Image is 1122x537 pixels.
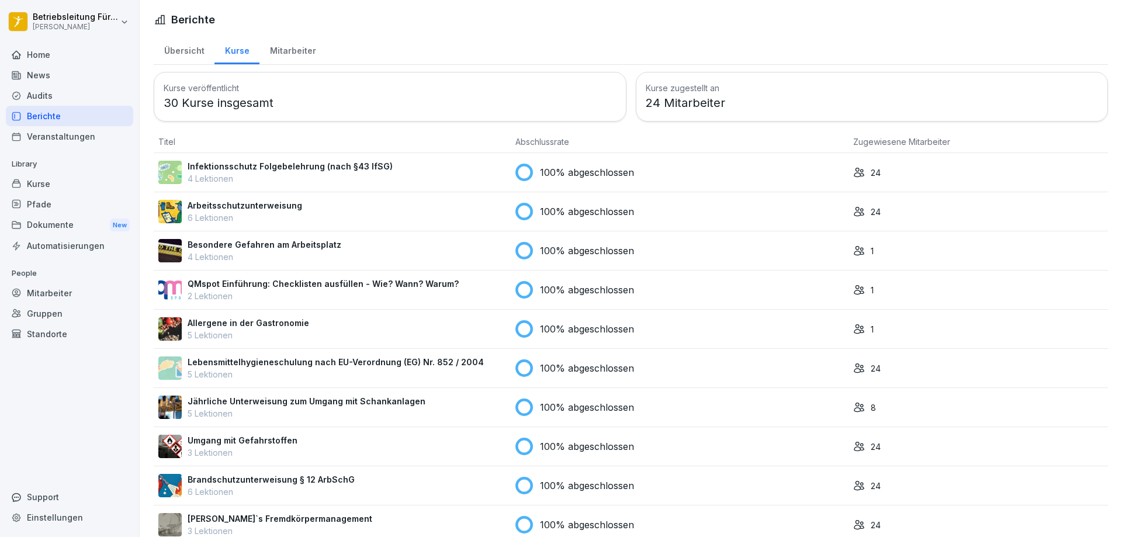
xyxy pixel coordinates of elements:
[188,317,309,329] p: Allergene in der Gastronomie
[871,323,874,335] p: 1
[6,214,133,236] a: DokumenteNew
[110,219,130,232] div: New
[871,362,881,375] p: 24
[540,244,634,258] p: 100% abgeschlossen
[158,396,182,419] img: etou62n52bjq4b8bjpe35whp.png
[164,94,617,112] p: 30 Kurse insgesamt
[158,356,182,380] img: gxsnf7ygjsfsmxd96jxi4ufn.png
[540,439,634,453] p: 100% abgeschlossen
[6,507,133,528] a: Einstellungen
[33,23,118,31] p: [PERSON_NAME]
[646,82,1099,94] h3: Kurse zugestellt an
[6,303,133,324] a: Gruppen
[158,137,175,147] span: Titel
[540,400,634,414] p: 100% abgeschlossen
[259,34,326,64] a: Mitarbeiter
[6,487,133,507] div: Support
[188,290,459,302] p: 2 Lektionen
[188,446,297,459] p: 3 Lektionen
[158,474,182,497] img: b0iy7e1gfawqjs4nezxuanzk.png
[158,513,182,536] img: ltafy9a5l7o16y10mkzj65ij.png
[6,85,133,106] a: Audits
[164,82,617,94] h3: Kurse veröffentlicht
[171,12,215,27] h1: Berichte
[6,194,133,214] a: Pfade
[6,106,133,126] a: Berichte
[188,434,297,446] p: Umgang mit Gefahrstoffen
[188,473,355,486] p: Brandschutzunterweisung § 12 ArbSchG
[188,278,459,290] p: QMspot Einführung: Checklisten ausfüllen - Wie? Wann? Warum?
[214,34,259,64] a: Kurse
[158,239,182,262] img: zq4t51x0wy87l3xh8s87q7rq.png
[158,200,182,223] img: bgsrfyvhdm6180ponve2jajk.png
[188,407,425,420] p: 5 Lektionen
[188,512,372,525] p: [PERSON_NAME]`s Fremdkörpermanagement
[871,206,881,218] p: 24
[188,160,393,172] p: Infektionsschutz Folgebelehrung (nach §43 IfSG)
[158,317,182,341] img: gsgognukgwbtoe3cnlsjjbmw.png
[188,329,309,341] p: 5 Lektionen
[6,65,133,85] a: News
[871,284,874,296] p: 1
[540,361,634,375] p: 100% abgeschlossen
[6,283,133,303] a: Mitarbeiter
[188,251,341,263] p: 4 Lektionen
[871,245,874,257] p: 1
[871,167,881,179] p: 24
[188,486,355,498] p: 6 Lektionen
[540,479,634,493] p: 100% abgeschlossen
[6,174,133,194] a: Kurse
[540,165,634,179] p: 100% abgeschlossen
[540,322,634,336] p: 100% abgeschlossen
[188,525,372,537] p: 3 Lektionen
[540,205,634,219] p: 100% abgeschlossen
[646,94,1099,112] p: 24 Mitarbeiter
[6,235,133,256] a: Automatisierungen
[871,480,881,492] p: 24
[871,401,876,414] p: 8
[6,324,133,344] a: Standorte
[6,264,133,283] p: People
[871,441,881,453] p: 24
[6,155,133,174] p: Library
[158,435,182,458] img: ro33qf0i8ndaw7nkfv0stvse.png
[188,356,484,368] p: Lebensmittelhygieneschulung nach EU-Verordnung (EG) Nr. 852 / 2004
[154,34,214,64] a: Übersicht
[871,519,881,531] p: 24
[158,161,182,184] img: tgff07aey9ahi6f4hltuk21p.png
[6,126,133,147] a: Veranstaltungen
[511,131,849,153] th: Abschlussrate
[188,212,302,224] p: 6 Lektionen
[188,395,425,407] p: Jährliche Unterweisung zum Umgang mit Schankanlagen
[853,137,950,147] span: Zugewiesene Mitarbeiter
[188,199,302,212] p: Arbeitsschutzunterweisung
[188,368,484,380] p: 5 Lektionen
[6,214,133,236] div: Dokumente
[188,172,393,185] p: 4 Lektionen
[6,44,133,65] a: Home
[158,278,182,302] img: rsy9vu330m0sw5op77geq2rv.png
[33,12,118,22] p: Betriebsleitung Fürth
[540,283,634,297] p: 100% abgeschlossen
[188,238,341,251] p: Besondere Gefahren am Arbeitsplatz
[540,518,634,532] p: 100% abgeschlossen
